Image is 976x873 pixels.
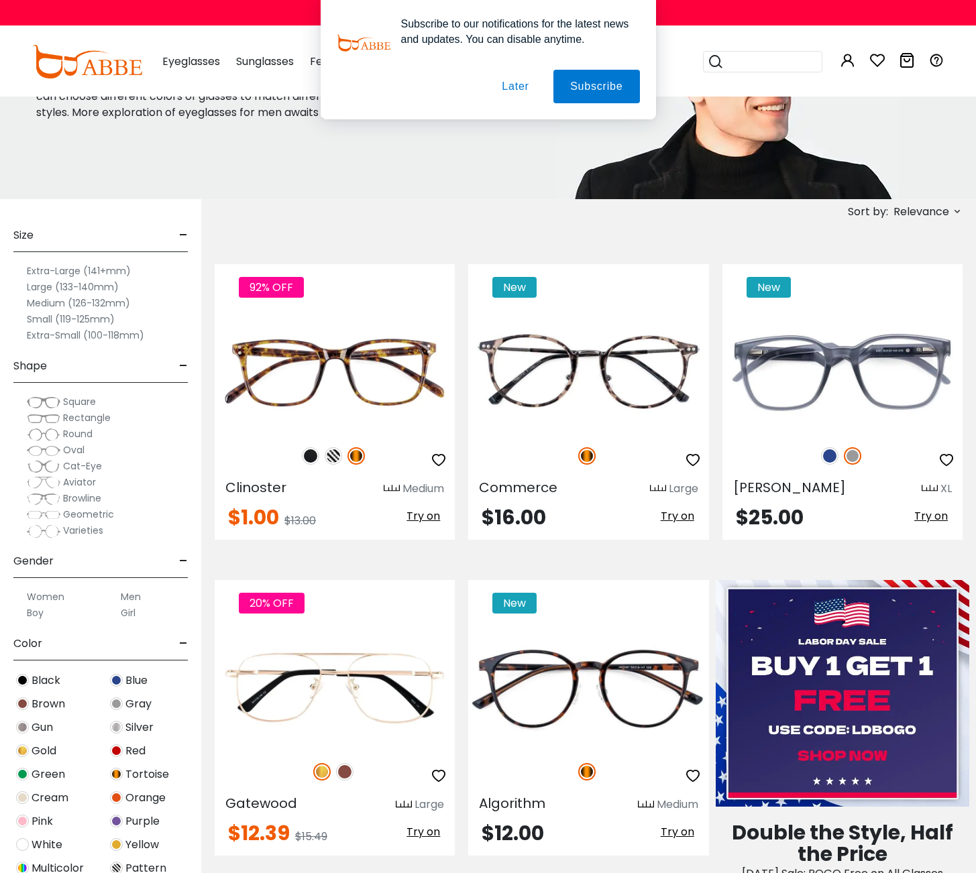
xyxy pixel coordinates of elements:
[848,204,888,219] span: Sort by:
[32,790,68,806] span: Cream
[657,508,698,525] button: Try on
[325,447,342,465] img: Pattern
[179,545,188,577] span: -
[402,481,444,497] div: Medium
[336,763,354,780] img: Brown
[27,605,44,621] label: Boy
[13,628,42,660] span: Color
[406,508,440,524] span: Try on
[384,484,400,494] img: size ruler
[722,312,963,432] img: Gray Barnett - TR ,Universal Bridge Fit
[225,794,297,813] span: Gatewood
[215,628,455,748] img: Gold Gatewood - Metal ,Adjust Nose Pads
[215,312,455,432] a: Tortoise Clinoster - Plastic ,Universal Bridge Fit
[16,744,29,757] img: Gold
[63,443,85,457] span: Oval
[228,503,279,532] span: $1.00
[125,696,152,712] span: Gray
[225,478,286,497] span: Clinoster
[732,818,953,868] span: Double the Style, Half the Price
[578,763,596,780] img: Tortoise
[479,794,545,813] span: Algorithm
[893,200,949,224] span: Relevance
[661,508,694,524] span: Try on
[121,605,135,621] label: Girl
[661,824,694,839] span: Try on
[657,797,698,813] div: Medium
[492,593,537,614] span: New
[16,768,29,780] img: Green
[468,312,708,432] img: Tortoise Commerce - TR ,Adjust Nose Pads
[110,791,123,804] img: Orange
[402,508,444,525] button: Try on
[402,823,444,841] button: Try on
[110,838,123,851] img: Yellow
[13,350,47,382] span: Shape
[650,484,666,494] img: size ruler
[302,447,319,465] img: Matte Black
[125,766,169,782] span: Tortoise
[32,766,65,782] span: Green
[125,719,154,736] span: Silver
[922,484,938,494] img: size ruler
[13,545,54,577] span: Gender
[63,475,96,489] span: Aviator
[27,508,60,522] img: Geometric.png
[16,815,29,827] img: Pink
[110,768,123,780] img: Tortoise
[125,743,146,759] span: Red
[63,508,114,521] span: Geometric
[32,673,60,689] span: Black
[179,219,188,251] span: -
[27,492,60,506] img: Browline.png
[940,481,952,497] div: XL
[844,447,861,465] img: Gray
[125,673,148,689] span: Blue
[13,219,34,251] span: Size
[125,790,166,806] span: Orange
[733,478,846,497] span: [PERSON_NAME]
[295,829,327,844] span: $15.49
[821,447,838,465] img: Blue
[638,800,654,810] img: size ruler
[110,674,123,687] img: Blue
[910,508,952,525] button: Try on
[110,815,123,827] img: Purple
[716,580,969,807] img: Labor Day Sale
[27,263,131,279] label: Extra-Large (141+mm)
[125,837,159,853] span: Yellow
[27,524,60,538] img: Varieties.png
[125,813,160,829] span: Purple
[27,327,144,343] label: Extra-Small (100-118mm)
[479,478,557,497] span: Commerce
[63,395,96,408] span: Square
[179,350,188,382] span: -
[121,589,141,605] label: Men
[390,16,640,47] div: Subscribe to our notifications for the latest news and updates. You can disable anytime.
[110,721,123,734] img: Silver
[27,412,60,425] img: Rectangle.png
[27,396,60,409] img: Square.png
[239,593,305,614] span: 20% OFF
[492,277,537,298] span: New
[63,491,101,505] span: Browline
[468,628,708,748] img: Tortoise Algorithm - TR ,Adjust Nose Pads
[16,674,29,687] img: Black
[657,823,698,841] button: Try on
[27,311,115,327] label: Small (119-125mm)
[27,295,130,311] label: Medium (126-132mm)
[736,503,804,532] span: $25.00
[110,744,123,757] img: Red
[32,696,65,712] span: Brown
[482,503,546,532] span: $16.00
[27,428,60,441] img: Round.png
[27,460,60,473] img: Cat-Eye.png
[16,838,29,851] img: White
[485,70,545,103] button: Later
[16,697,29,710] img: Brown
[63,427,93,441] span: Round
[337,16,390,70] img: notification icon
[396,800,412,810] img: size ruler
